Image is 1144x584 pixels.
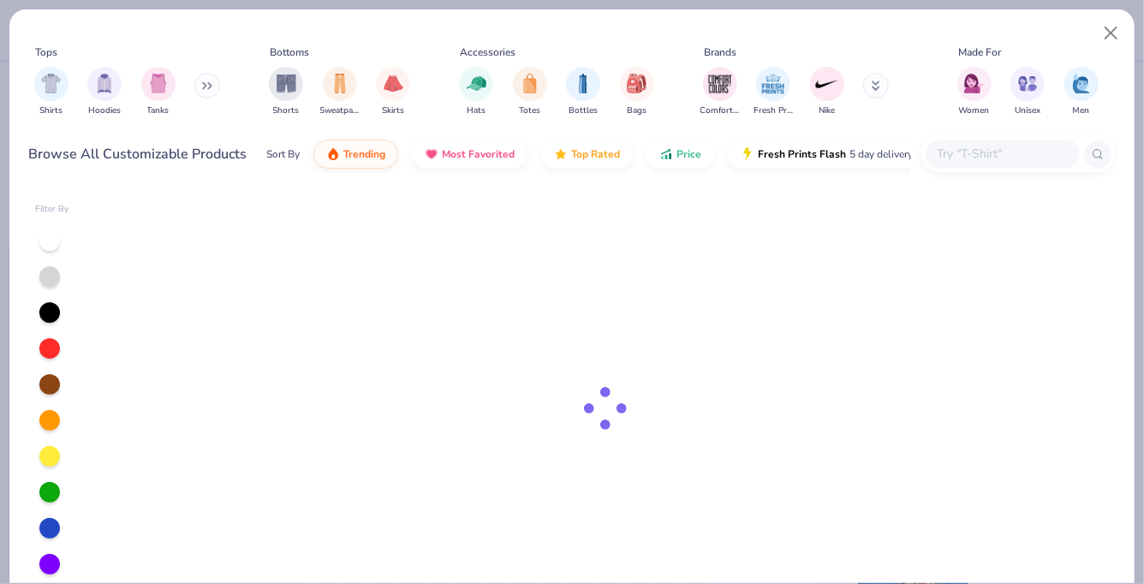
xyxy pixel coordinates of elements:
[271,45,310,60] div: Bottoms
[459,67,493,117] button: filter button
[141,67,176,117] button: filter button
[87,67,122,117] button: filter button
[1064,67,1099,117] button: filter button
[957,67,992,117] div: filter for Women
[1072,74,1091,93] img: Men Image
[936,144,1068,164] input: Try "T-Shirt"
[1015,104,1040,117] span: Unisex
[331,74,349,93] img: Sweatpants Image
[1010,67,1045,117] button: filter button
[760,71,786,97] img: Fresh Prints Image
[41,74,61,93] img: Shirts Image
[754,67,793,117] button: filter button
[326,147,340,161] img: trending.gif
[958,45,1001,60] div: Made For
[29,144,247,164] div: Browse All Customizable Products
[39,104,63,117] span: Shirts
[521,74,539,93] img: Totes Image
[35,45,57,60] div: Tops
[425,147,438,161] img: most_fav.gif
[320,67,360,117] button: filter button
[758,147,846,161] span: Fresh Prints Flash
[1010,67,1045,117] div: filter for Unisex
[566,67,600,117] div: filter for Bottles
[34,67,69,117] div: filter for Shirts
[646,140,714,169] button: Price
[459,67,493,117] div: filter for Hats
[320,104,360,117] span: Sweatpants
[513,67,547,117] button: filter button
[700,67,740,117] button: filter button
[810,67,844,117] div: filter for Nike
[754,67,793,117] div: filter for Fresh Prints
[704,45,736,60] div: Brands
[376,67,410,117] div: filter for Skirts
[269,67,303,117] div: filter for Shorts
[412,140,527,169] button: Most Favorited
[149,74,168,93] img: Tanks Image
[88,104,121,117] span: Hoodies
[273,104,300,117] span: Shorts
[627,104,646,117] span: Bags
[95,74,114,93] img: Hoodies Image
[571,147,620,161] span: Top Rated
[513,67,547,117] div: filter for Totes
[269,67,303,117] button: filter button
[1018,74,1038,93] img: Unisex Image
[442,147,515,161] span: Most Favorited
[467,74,486,93] img: Hats Image
[519,104,540,117] span: Totes
[707,71,733,97] img: Comfort Colors Image
[382,104,404,117] span: Skirts
[819,104,835,117] span: Nike
[620,67,654,117] div: filter for Bags
[1095,17,1128,50] button: Close
[810,67,844,117] button: filter button
[554,147,568,161] img: TopRated.gif
[541,140,633,169] button: Top Rated
[35,203,69,216] div: Filter By
[147,104,170,117] span: Tanks
[849,145,913,164] span: 5 day delivery
[1064,67,1099,117] div: filter for Men
[277,74,296,93] img: Shorts Image
[964,74,984,93] img: Women Image
[754,104,793,117] span: Fresh Prints
[461,45,516,60] div: Accessories
[343,147,385,161] span: Trending
[700,104,740,117] span: Comfort Colors
[141,67,176,117] div: filter for Tanks
[384,74,403,93] img: Skirts Image
[87,67,122,117] div: filter for Hoodies
[620,67,654,117] button: filter button
[313,140,398,169] button: Trending
[959,104,990,117] span: Women
[266,146,300,162] div: Sort By
[728,140,926,169] button: Fresh Prints Flash5 day delivery
[1073,104,1090,117] span: Men
[376,67,410,117] button: filter button
[627,74,646,93] img: Bags Image
[566,67,600,117] button: filter button
[34,67,69,117] button: filter button
[957,67,992,117] button: filter button
[814,71,840,97] img: Nike Image
[700,67,740,117] div: filter for Comfort Colors
[320,67,360,117] div: filter for Sweatpants
[574,74,593,93] img: Bottles Image
[569,104,598,117] span: Bottles
[741,147,754,161] img: flash.gif
[467,104,486,117] span: Hats
[676,147,701,161] span: Price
